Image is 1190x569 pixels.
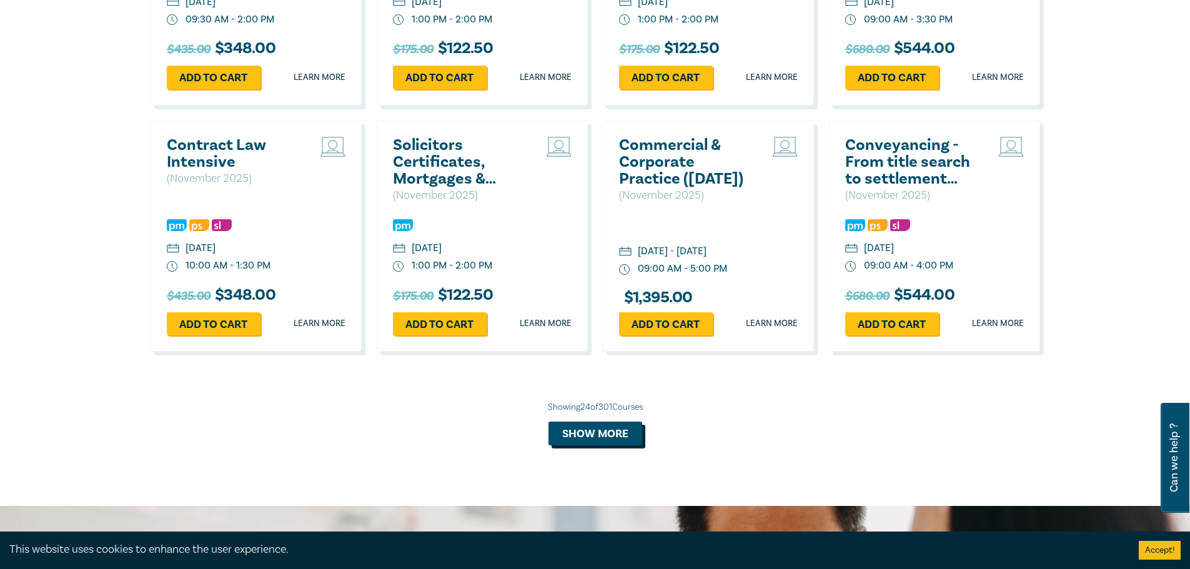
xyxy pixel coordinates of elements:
[864,12,953,27] div: 09:00 AM - 3:30 PM
[547,137,572,157] img: Live Stream
[746,317,798,330] a: Learn more
[167,39,275,59] h3: $ 348.00
[845,137,979,187] a: Conveyancing - From title search to settlement ([DATE])
[972,71,1024,84] a: Learn more
[520,71,572,84] a: Learn more
[864,241,894,255] div: [DATE]
[393,286,434,306] span: $175.00
[845,14,856,26] img: watch
[167,244,179,255] img: calendar
[845,261,856,272] img: watch
[393,187,527,204] p: ( November 2025 )
[619,137,753,187] a: Commercial & Corporate Practice ([DATE])
[393,312,487,336] a: Add to cart
[864,259,953,273] div: 09:00 AM - 4:00 PM
[393,261,404,272] img: watch
[167,14,178,26] img: watch
[393,39,493,59] h3: $ 122.50
[1168,410,1180,505] span: Can we help ?
[845,39,954,59] h3: $ 544.00
[845,286,890,306] span: $680.00
[773,137,798,157] img: Live Stream
[294,317,345,330] a: Learn more
[393,219,413,231] img: Practice Management & Business Skills
[619,187,753,204] p: ( November 2025 )
[619,312,713,336] a: Add to cart
[845,286,954,306] h3: $ 544.00
[167,286,211,306] span: $435.00
[619,14,630,26] img: watch
[189,219,209,231] img: Professional Skills
[868,219,888,231] img: Professional Skills
[412,12,492,27] div: 1:00 PM - 2:00 PM
[619,247,632,258] img: calendar
[890,219,910,231] img: Substantive Law
[167,39,211,59] span: $435.00
[845,312,939,336] a: Add to cart
[1139,541,1181,560] button: Accept cookies
[619,39,660,59] span: $175.00
[619,289,693,306] h3: $ 1,395.00
[151,401,1040,413] div: Showing 24 of 301 Courses
[619,66,713,89] a: Add to cart
[638,262,727,276] div: 09:00 AM - 5:00 PM
[845,66,939,89] a: Add to cart
[186,259,270,273] div: 10:00 AM - 1:30 PM
[845,187,979,204] p: ( November 2025 )
[619,264,630,275] img: watch
[393,137,527,187] a: Solicitors Certificates, Mortgages & Guarantees – Risky Business
[412,241,442,255] div: [DATE]
[638,244,707,259] div: [DATE] - [DATE]
[548,422,642,445] button: Show more
[393,66,487,89] a: Add to cart
[393,39,434,59] span: $175.00
[186,12,274,27] div: 09:30 AM - 2:00 PM
[619,39,719,59] h3: $ 122.50
[167,171,301,187] p: ( November 2025 )
[393,244,405,255] img: calendar
[638,12,718,27] div: 1:00 PM - 2:00 PM
[520,317,572,330] a: Learn more
[999,137,1024,157] img: Live Stream
[320,137,345,157] img: Live Stream
[845,39,890,59] span: $680.00
[972,317,1024,330] a: Learn more
[746,71,798,84] a: Learn more
[9,542,1120,558] div: This website uses cookies to enhance the user experience.
[393,286,493,306] h3: $ 122.50
[845,219,865,231] img: Practice Management & Business Skills
[186,241,216,255] div: [DATE]
[212,219,232,231] img: Substantive Law
[845,244,858,255] img: calendar
[167,312,260,336] a: Add to cart
[167,219,187,231] img: Practice Management & Business Skills
[294,71,345,84] a: Learn more
[167,286,275,306] h3: $ 348.00
[167,66,260,89] a: Add to cart
[412,259,492,273] div: 1:00 PM - 2:00 PM
[167,137,301,171] a: Contract Law Intensive
[393,14,404,26] img: watch
[167,261,178,272] img: watch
